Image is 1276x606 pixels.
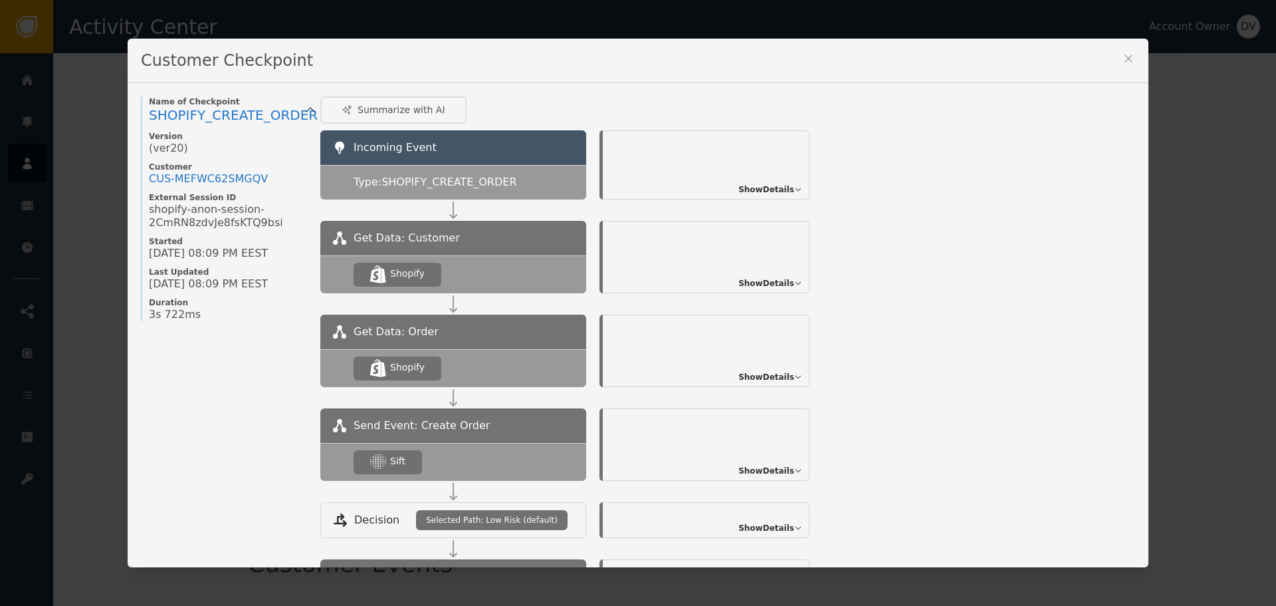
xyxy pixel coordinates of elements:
div: Sift [390,454,405,468]
span: Show Details [738,465,794,477]
span: Show Details [738,522,794,534]
span: 3s 722ms [149,308,201,321]
span: External Session ID [149,192,307,203]
a: SHOPIFY_CREATE_ORDER [149,107,307,124]
span: (ver 20 ) [149,142,188,155]
a: CUS-MEFWC62SMGQV [149,172,268,186]
span: Name of Checkpoint [149,96,307,107]
span: shopify-anon-session-2CmRN8zdvJe8fsKTQ9bsi [149,203,307,229]
span: Type: SHOPIFY_CREATE_ORDER [354,174,517,190]
span: Show Details [738,277,794,289]
div: Summarize with AI [342,103,445,117]
div: Shopify [390,267,425,281]
span: Duration [149,297,307,308]
div: CUS- MEFWC62SMGQV [149,172,268,186]
span: [DATE] 08:09 PM EEST [149,277,268,291]
span: Started [149,236,307,247]
span: [DATE] 08:09 PM EEST [149,247,268,260]
div: Customer Checkpoint [128,39,1148,83]
span: Show Details [738,371,794,383]
span: Version [149,131,307,142]
span: Get Data: Customer [354,230,460,246]
span: Decision [354,512,399,528]
span: Selected Path: Low Risk (default) [426,514,558,526]
span: Send Event: Create Order [354,418,490,434]
span: Last Updated [149,267,307,277]
span: SHOPIFY_CREATE_ORDER [149,107,318,123]
span: Incoming Event [354,141,437,154]
span: Get Data: Order [354,324,439,340]
span: Show Details [738,184,794,196]
div: Shopify [390,361,425,375]
span: Customer [149,162,307,172]
button: Summarize with AI [320,96,467,124]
